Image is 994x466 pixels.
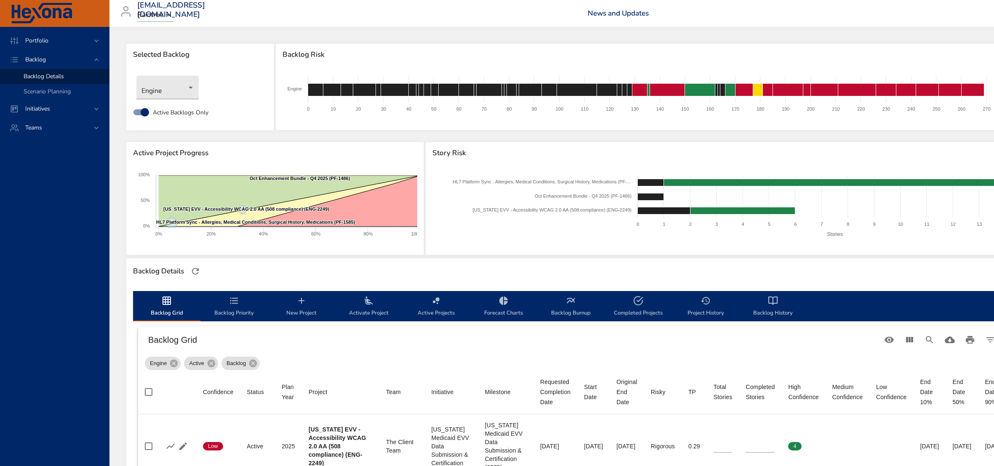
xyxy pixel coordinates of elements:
div: Original End Date [616,377,637,407]
text: Engine [288,86,302,91]
text: 8 [847,222,849,227]
div: High Confidence [788,382,818,402]
div: 0.29 [688,442,700,450]
text: 220 [857,106,865,111]
button: Refresh Page [189,265,202,278]
span: Activate Project [340,296,397,318]
span: 0 [876,442,889,450]
span: Engine [145,359,172,368]
span: Active Backlogs Only [153,108,208,117]
span: Low [203,442,223,450]
text: 210 [832,106,840,111]
div: TP [688,387,696,397]
div: Medium Confidence [832,382,863,402]
text: 13 [977,222,982,227]
div: [DATE] [616,442,637,450]
span: TP [688,387,700,397]
div: 2025 [282,442,295,450]
text: 100 [556,106,563,111]
text: 20% [207,231,216,236]
div: Sort [309,387,328,397]
text: 190 [782,106,789,111]
div: Raintree [137,8,173,22]
div: Sort [485,387,511,397]
text: 50 [432,106,437,111]
button: Print [960,330,980,350]
div: Sort [540,377,570,407]
text: 240 [908,106,915,111]
text: Oct Enhancement Bundle - Q4 2025 (PF-1486) [535,193,632,199]
div: The Client Team [386,438,418,455]
h6: Backlog Grid [148,333,879,347]
div: Sort [788,382,818,402]
text: 60 [456,106,461,111]
button: View Columns [899,330,919,350]
text: 30 [381,106,386,111]
text: 0 [637,222,639,227]
div: Sort [746,382,775,402]
span: Project [309,387,373,397]
span: Backlog Grid [138,296,195,318]
div: Status [247,387,264,397]
span: Low Confidence [876,382,906,402]
button: Show Burnup [164,440,177,453]
span: Status [247,387,268,397]
div: Risky [651,387,666,397]
h3: [EMAIL_ADDRESS][DOMAIN_NAME] [137,1,205,19]
div: Requested Completion Date [540,377,570,407]
div: Sort [616,377,637,407]
text: Oct Enhancement Bundle - Q4 2025 (PF-1486) [250,176,350,181]
text: 260 [958,106,965,111]
text: 140 [656,106,664,111]
text: 9 [873,222,875,227]
text: 120 [606,106,613,111]
span: 4 [788,442,801,450]
text: 230 [882,106,890,111]
text: 160 [706,106,714,111]
button: Standard Views [879,330,899,350]
div: Rigorous [651,442,675,450]
div: Sort [203,387,233,397]
text: 270 [983,106,991,111]
span: Risky [651,387,675,397]
div: Total Stories [714,382,733,402]
text: 0% [143,223,150,228]
text: 100% [411,231,423,236]
div: Sort [688,387,696,397]
div: [DATE] [540,442,570,450]
div: Completed Stories [746,382,775,402]
div: Sort [584,382,603,402]
text: 50% [141,198,150,203]
text: 6 [794,222,797,227]
div: Confidence [203,387,233,397]
span: Backlog [221,359,251,368]
div: Engine [136,76,199,99]
text: 20 [356,106,361,111]
div: Team [386,387,401,397]
div: End Date 10% [920,377,939,407]
text: 150 [682,106,689,111]
div: Sort [432,387,454,397]
span: Active [184,359,209,368]
span: Project History [677,296,734,318]
text: 0 [307,106,309,111]
span: Selected Backlog [133,50,267,59]
div: Sort [832,382,863,402]
text: 80% [363,231,373,236]
div: End Date 50% [952,377,971,407]
div: Sort [714,382,733,402]
text: 1 [663,222,665,227]
text: 130 [631,106,639,111]
text: 10 [331,106,336,111]
span: Start Date [584,382,603,402]
text: 40 [406,106,411,111]
text: HL7 Platform Sync - Allergies, Medical Conditions, Surgical History, Medications (PF-… [453,179,632,184]
span: Teams [19,124,49,132]
text: 200 [807,106,815,111]
div: Sort [282,382,295,402]
button: Search [919,330,940,350]
span: Backlog History [744,296,802,318]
